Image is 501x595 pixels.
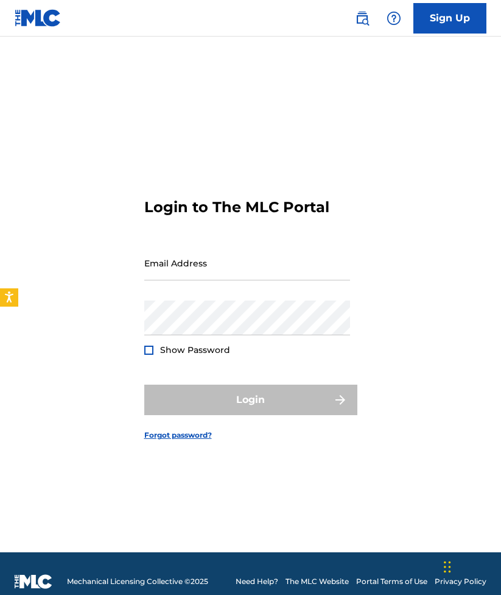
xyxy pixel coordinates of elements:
[236,576,278,587] a: Need Help?
[15,574,52,589] img: logo
[444,549,451,585] div: Drag
[435,576,486,587] a: Privacy Policy
[15,9,61,27] img: MLC Logo
[144,198,329,216] h3: Login to The MLC Portal
[440,536,501,595] iframe: Chat Widget
[144,430,212,441] a: Forgot password?
[382,6,406,30] div: Help
[355,11,370,26] img: search
[160,344,230,355] span: Show Password
[413,3,486,34] a: Sign Up
[286,576,349,587] a: The MLC Website
[356,576,427,587] a: Portal Terms of Use
[67,576,208,587] span: Mechanical Licensing Collective © 2025
[350,6,374,30] a: Public Search
[387,11,401,26] img: help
